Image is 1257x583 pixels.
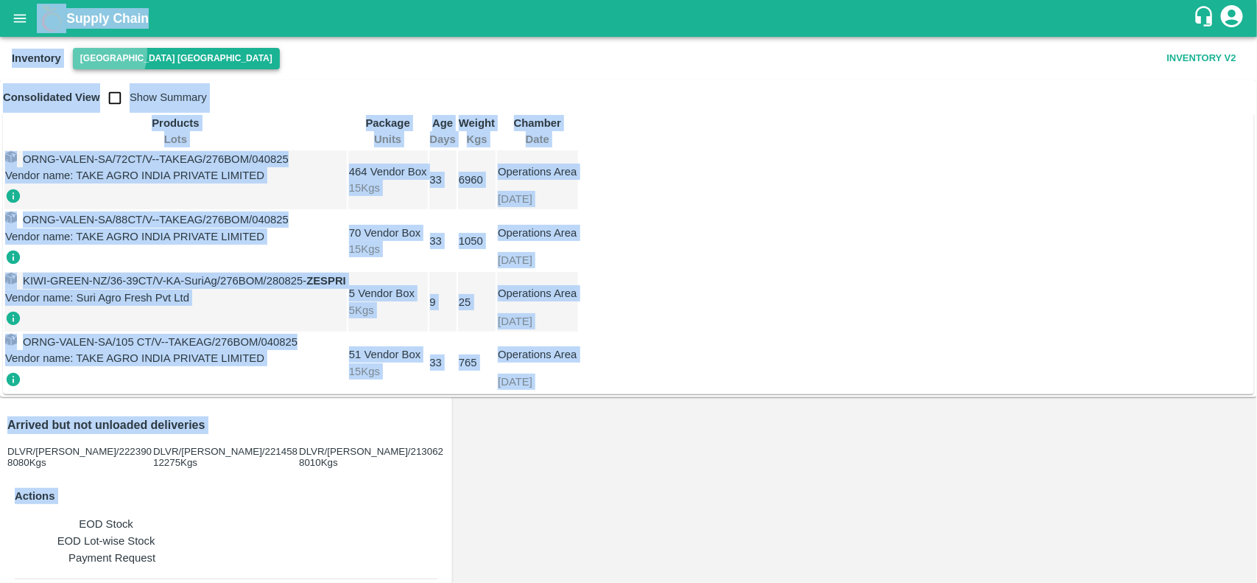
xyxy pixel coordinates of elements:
img: box [5,273,17,284]
td: 9 [429,272,457,332]
button: Select DC [73,48,280,69]
button: open drawer [3,1,37,35]
p: Operations Area [498,225,577,241]
div: Vendor name: TAKE AGRO INDIA PRIVATE LIMITED [5,350,346,366]
div: Days [430,131,457,147]
div: Lots [5,131,346,147]
div: 5 Vendor Box [349,285,427,318]
b: Package [366,117,410,129]
div: 51 Vendor Box [349,346,427,380]
a: Supply Chain [66,8,1193,29]
div: customer-support [1193,5,1219,32]
td: 33 [429,333,457,393]
span: ORNG-VALEN-SA/72CT/V--TAKEAG/276BOM/040825 [23,153,289,165]
a: EOD Stock [15,516,209,532]
p: Operations Area [498,164,577,180]
span: 1050 [459,235,483,247]
a: Payment Request [15,550,209,566]
div: [DATE] [498,374,577,390]
p: Arrived but not unloaded deliveries [7,416,445,434]
b: Products [152,117,199,129]
div: Kgs [459,131,495,147]
b: Inventory [12,52,61,64]
b: Actions [15,490,54,502]
div: 15 Kgs [349,180,427,196]
b: Age [432,117,453,129]
div: 70 Vendor Box [349,225,427,258]
div: 5 Kgs [349,302,427,318]
div: Vendor name: Suri Agro Fresh Pvt Ltd [5,290,346,306]
div: [DATE] [498,191,577,207]
div: Units [349,131,427,147]
a: EOD Lot-wise Stock [15,533,209,549]
span: - [303,275,346,287]
span: Show Summary [100,91,207,103]
button: DLVR/[PERSON_NAME]/2223908080Kgs [7,446,152,468]
button: DLVR/[PERSON_NAME]/2130628010Kgs [299,446,443,468]
td: 33 [429,150,457,210]
b: Supply Chain [66,11,149,26]
b: Consolidated View [3,91,100,103]
div: 464 Vendor Box [349,164,427,197]
strong: ZESPRI [306,275,346,287]
div: [DATE] [498,252,577,268]
span: KIWI-GREEN-NZ/36-39CT/V-KA-SuriAg/276BOM/280825 [23,275,303,287]
span: 765 [459,357,477,369]
img: box [5,334,17,346]
img: logo [37,4,66,33]
span: 6960 [459,174,483,186]
div: 15 Kgs [349,363,427,380]
p: Operations Area [498,285,577,301]
span: ORNG-VALEN-SA/88CT/V--TAKEAG/276BOM/040825 [23,214,289,226]
div: [DATE] [498,313,577,329]
span: ORNG-VALEN-SA/105 CT/V--TAKEAG/276BOM/040825 [23,336,297,348]
div: 15 Kgs [349,241,427,257]
img: box [5,151,17,163]
div: Date [498,131,577,147]
div: Vendor name: TAKE AGRO INDIA PRIVATE LIMITED [5,228,346,245]
td: 33 [429,211,457,270]
button: Inventory V2 [1161,46,1242,71]
img: box [5,212,17,223]
span: 25 [459,296,471,308]
b: Weight [459,117,495,129]
div: Vendor name: TAKE AGRO INDIA PRIVATE LIMITED [5,167,346,184]
b: Chamber [514,117,561,129]
div: account of current user [1219,3,1245,34]
p: Operations Area [498,346,577,363]
button: DLVR/[PERSON_NAME]/22145812275Kgs [153,446,297,468]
